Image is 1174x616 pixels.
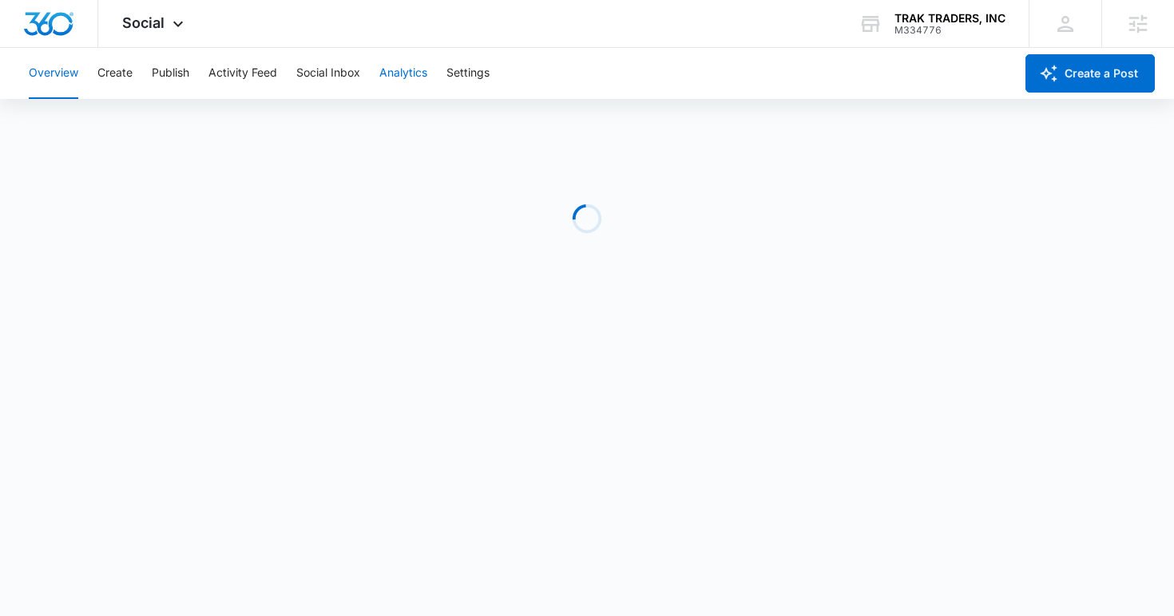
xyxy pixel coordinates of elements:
[894,12,1005,25] div: account name
[894,25,1005,36] div: account id
[152,48,189,99] button: Publish
[379,48,427,99] button: Analytics
[29,48,78,99] button: Overview
[446,48,490,99] button: Settings
[296,48,360,99] button: Social Inbox
[122,14,165,31] span: Social
[1025,54,1155,93] button: Create a Post
[97,48,133,99] button: Create
[208,48,277,99] button: Activity Feed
